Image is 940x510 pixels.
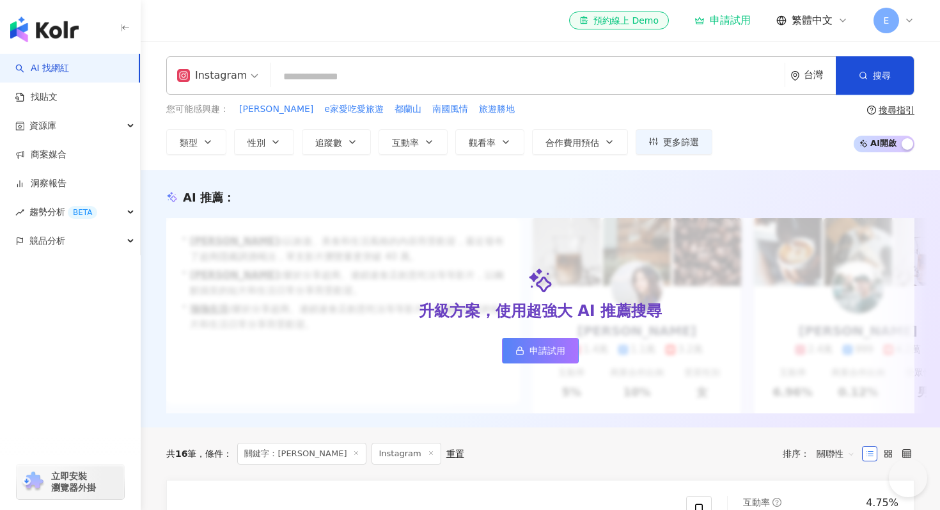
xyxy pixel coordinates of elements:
[636,129,712,155] button: 更多篩選
[873,70,891,81] span: 搜尋
[302,129,371,155] button: 追蹤數
[867,106,876,115] span: question-circle
[68,206,97,219] div: BETA
[663,137,699,147] span: 更多篩選
[180,138,198,148] span: 類型
[20,472,45,492] img: chrome extension
[166,449,196,459] div: 共 筆
[10,17,79,42] img: logo
[545,138,599,148] span: 合作費用預估
[15,91,58,104] a: 找貼文
[392,138,419,148] span: 互動率
[175,449,187,459] span: 16
[15,177,67,190] a: 洞察報告
[783,443,862,464] div: 排序：
[446,449,464,459] div: 重置
[395,103,421,116] span: 都蘭山
[17,465,124,499] a: chrome extension立即安裝 瀏覽器外掛
[51,470,96,493] span: 立即安裝 瀏覽器外掛
[379,129,448,155] button: 互動率
[324,102,384,116] button: e家愛吃愛旅遊
[694,14,751,27] a: 申請試用
[239,102,314,116] button: [PERSON_NAME]
[239,103,313,116] span: [PERSON_NAME]
[792,13,833,28] span: 繁體中文
[15,62,69,75] a: searchAI 找網紅
[419,301,662,323] div: 升級方案，使用超強大 AI 推薦搜尋
[237,443,366,465] span: 關鍵字：[PERSON_NAME]
[502,338,579,363] a: 申請試用
[29,227,65,255] span: 競品分析
[579,14,659,27] div: 預約線上 Demo
[234,129,294,155] button: 性別
[879,105,914,115] div: 搜尋指引
[804,70,836,81] div: 台灣
[836,56,914,95] button: 搜尋
[772,498,781,507] span: question-circle
[247,138,265,148] span: 性別
[29,198,97,227] span: 趨勢分析
[15,148,67,161] a: 商案媒合
[569,12,669,29] a: 預約線上 Demo
[455,129,524,155] button: 觀看率
[177,65,247,86] div: Instagram
[183,189,235,205] div: AI 推薦 ：
[529,346,565,356] span: 申請試用
[324,103,384,116] span: e家愛吃愛旅遊
[478,102,515,116] button: 旅遊勝地
[817,443,855,464] span: 關聯性
[432,103,468,116] span: 南國風情
[790,71,800,81] span: environment
[432,102,469,116] button: 南國風情
[29,111,56,140] span: 資源庫
[884,13,889,28] span: E
[866,496,898,510] div: 4.75%
[532,129,628,155] button: 合作費用預估
[394,102,422,116] button: 都蘭山
[315,138,342,148] span: 追蹤數
[166,129,226,155] button: 類型
[918,384,929,400] div: 男
[196,449,232,459] span: 條件 ：
[469,138,496,148] span: 觀看率
[15,208,24,217] span: rise
[743,497,770,507] span: 互動率
[166,103,229,116] span: 您可能感興趣：
[479,103,515,116] span: 旅遊勝地
[372,443,441,465] span: Instagram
